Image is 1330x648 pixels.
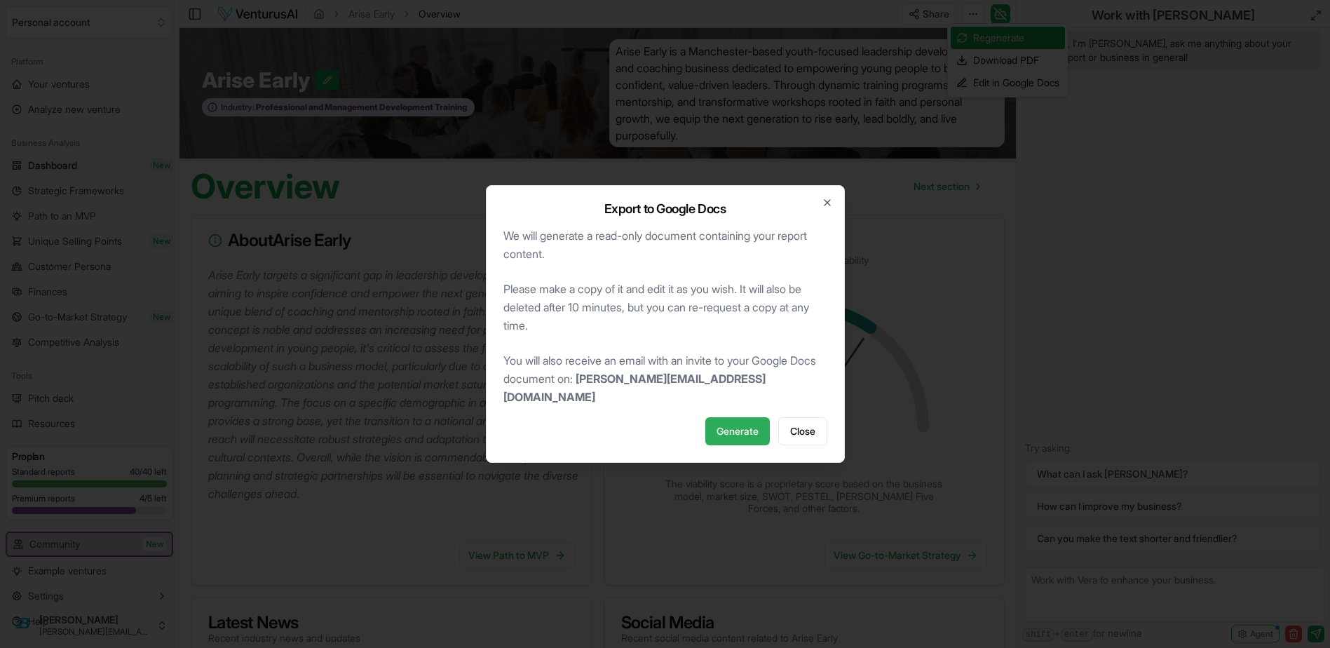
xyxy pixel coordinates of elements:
[790,424,815,438] span: Close
[717,424,759,438] span: Generate
[503,351,827,406] p: You will also receive an email with an invite to your Google Docs document on:
[503,227,827,263] p: We will generate a read-only document containing your report content.
[705,417,770,445] button: Generate
[778,417,827,445] button: Close
[503,280,827,335] p: Please make a copy of it and edit it as you wish. It will also be deleted after 10 minutes, but y...
[604,203,726,215] h2: Export to Google Docs
[503,372,766,404] span: [PERSON_NAME][EMAIL_ADDRESS][DOMAIN_NAME]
